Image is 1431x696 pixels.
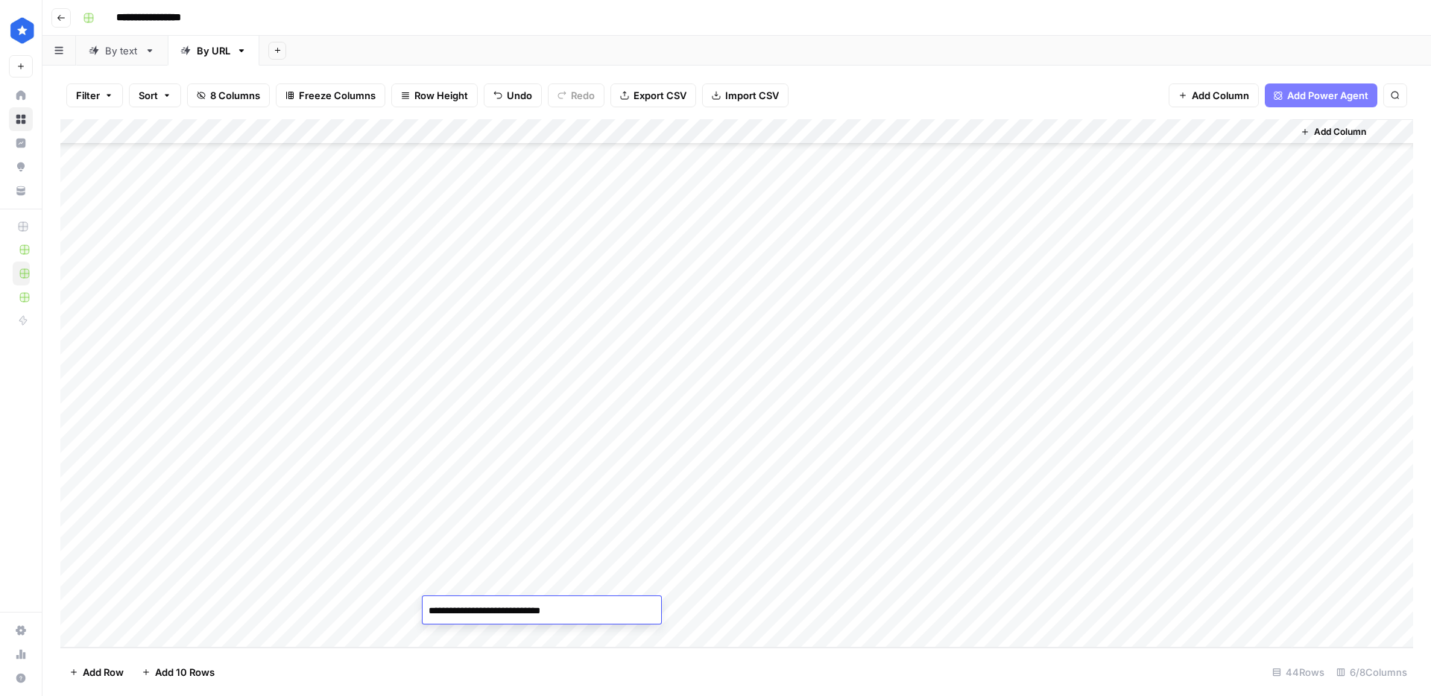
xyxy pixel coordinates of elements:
[133,660,224,684] button: Add 10 Rows
[9,155,33,179] a: Opportunities
[60,660,133,684] button: Add Row
[1265,83,1377,107] button: Add Power Agent
[105,43,139,58] div: By text
[197,43,230,58] div: By URL
[548,83,604,107] button: Redo
[9,12,33,49] button: Workspace: ConsumerAffairs
[83,665,124,680] span: Add Row
[129,83,181,107] button: Sort
[610,83,696,107] button: Export CSV
[187,83,270,107] button: 8 Columns
[9,131,33,155] a: Insights
[1192,88,1249,103] span: Add Column
[9,83,33,107] a: Home
[634,88,686,103] span: Export CSV
[210,88,260,103] span: 8 Columns
[414,88,468,103] span: Row Height
[66,83,123,107] button: Filter
[484,83,542,107] button: Undo
[9,17,36,44] img: ConsumerAffairs Logo
[9,107,33,131] a: Browse
[9,619,33,642] a: Settings
[9,666,33,690] button: Help + Support
[391,83,478,107] button: Row Height
[702,83,789,107] button: Import CSV
[725,88,779,103] span: Import CSV
[1314,125,1366,139] span: Add Column
[155,665,215,680] span: Add 10 Rows
[9,642,33,666] a: Usage
[1169,83,1259,107] button: Add Column
[139,88,158,103] span: Sort
[9,179,33,203] a: Your Data
[507,88,532,103] span: Undo
[1330,660,1413,684] div: 6/8 Columns
[168,36,259,66] a: By URL
[76,36,168,66] a: By text
[299,88,376,103] span: Freeze Columns
[76,88,100,103] span: Filter
[1295,122,1372,142] button: Add Column
[1266,660,1330,684] div: 44 Rows
[1287,88,1368,103] span: Add Power Agent
[571,88,595,103] span: Redo
[276,83,385,107] button: Freeze Columns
